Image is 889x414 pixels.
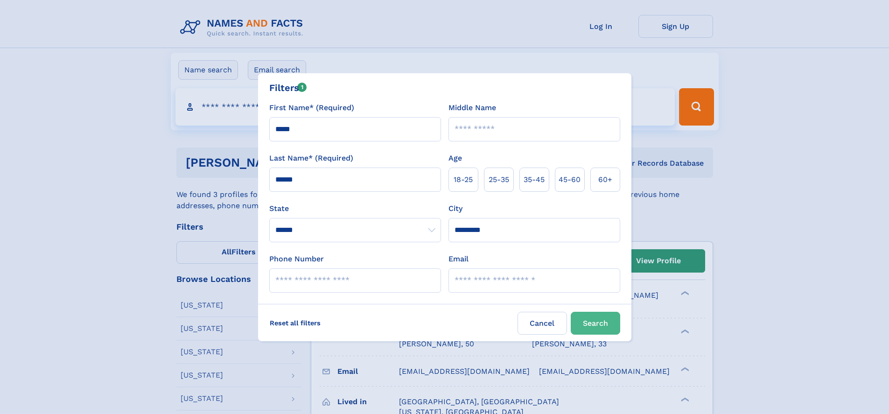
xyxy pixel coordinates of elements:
[518,312,567,335] label: Cancel
[269,153,353,164] label: Last Name* (Required)
[269,102,354,113] label: First Name* (Required)
[454,174,473,185] span: 18‑25
[448,102,496,113] label: Middle Name
[598,174,612,185] span: 60+
[269,253,324,265] label: Phone Number
[489,174,509,185] span: 25‑35
[269,81,307,95] div: Filters
[264,312,327,334] label: Reset all filters
[559,174,581,185] span: 45‑60
[571,312,620,335] button: Search
[269,203,441,214] label: State
[448,203,462,214] label: City
[524,174,545,185] span: 35‑45
[448,253,469,265] label: Email
[448,153,462,164] label: Age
